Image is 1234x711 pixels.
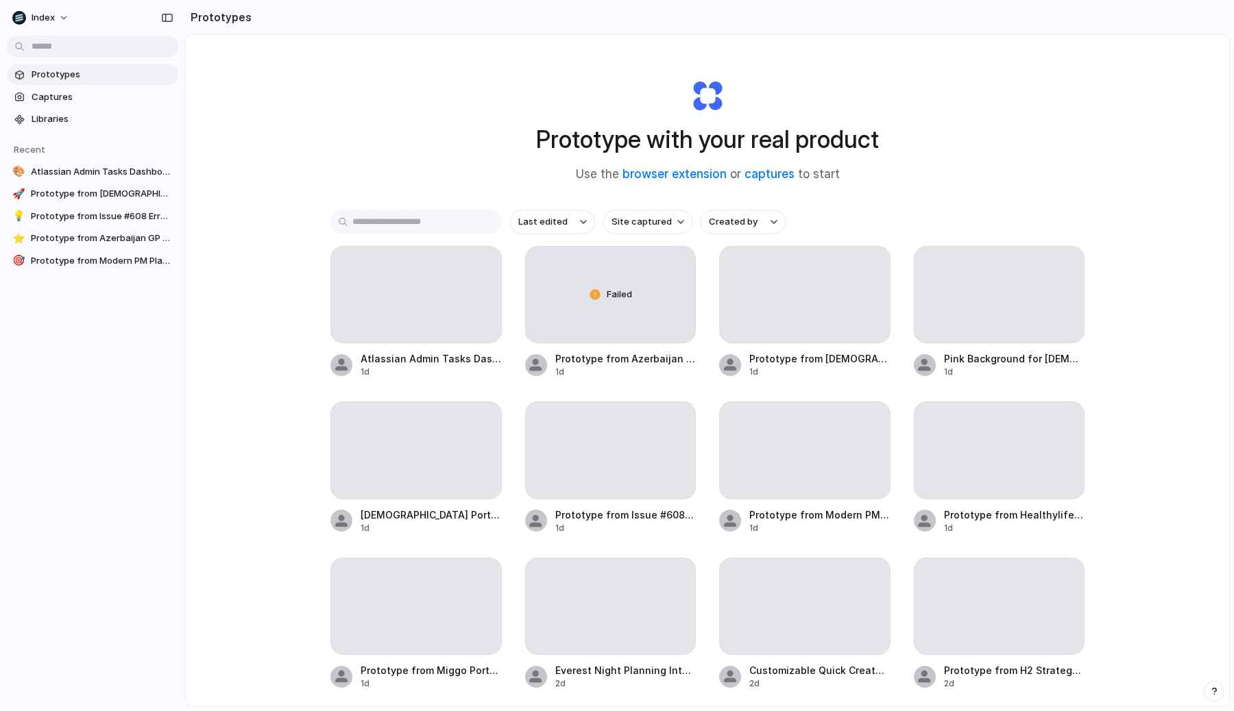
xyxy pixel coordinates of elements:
span: Prototype from Azerbaijan GP 2025 Race Result [555,351,697,366]
div: 1d [944,366,1085,378]
a: Prototype from Issue #608 Error Investigation1d [525,401,697,534]
a: Prototype from Miggo Portal Login v21d [330,558,502,690]
div: 2d [749,677,891,690]
button: Site captured [603,210,692,234]
span: Prototype from Issue #608 Error Investigation [31,210,173,223]
a: Prototype from Healthylife Rewards1d [914,401,1085,534]
a: [DEMOGRAPHIC_DATA] Portal Login Interface1d [330,401,502,534]
a: Pink Background for [DEMOGRAPHIC_DATA][PERSON_NAME] Interests1d [914,246,1085,378]
a: Everest Night Planning Interface2d [525,558,697,690]
span: Atlassian Admin Tasks Dashboard [361,351,502,366]
a: Atlassian Admin Tasks Dashboard1d [330,246,502,378]
button: Last edited [510,210,595,234]
a: browser extension [622,167,727,181]
a: Libraries [7,109,178,129]
a: Customizable Quick Create Interface2d [719,558,891,690]
span: Site captured [612,215,672,229]
span: Prototype from [DEMOGRAPHIC_DATA][PERSON_NAME] Interests [749,351,891,366]
div: 1d [749,366,891,378]
span: Libraries [32,112,173,126]
span: Captures [32,90,173,104]
span: Prototype from Azerbaijan GP 2025 Race Result [31,232,173,245]
div: 1d [361,366,502,378]
div: 1d [555,522,697,534]
div: 1d [749,522,891,534]
span: Everest Night Planning Interface [555,663,697,677]
span: Atlassian Admin Tasks Dashboard [31,165,173,179]
a: FailedPrototype from Azerbaijan GP 2025 Race Result1d [525,246,697,378]
span: Customizable Quick Create Interface [749,663,891,677]
a: Prototype from Modern PM Planning1d [719,401,891,534]
div: 💡 [12,210,25,223]
a: 🎯Prototype from Modern PM Planning [7,251,178,271]
a: Prototype from H2 Strategy - Presentation2d [914,558,1085,690]
div: 2d [944,677,1085,690]
span: Failed [607,288,632,301]
span: Prototype from H2 Strategy - Presentation [944,663,1085,677]
div: 2d [555,677,697,690]
div: 1d [944,522,1085,534]
span: Last edited [518,215,568,229]
a: 💡Prototype from Issue #608 Error Investigation [7,206,178,227]
span: Prototype from Healthylife Rewards [944,508,1085,522]
span: Prototype from Modern PM Planning [749,508,891,522]
div: 1d [361,677,502,690]
span: Prototype from Miggo Portal Login v2 [361,663,502,677]
span: [DEMOGRAPHIC_DATA] Portal Login Interface [361,508,502,522]
h2: Prototypes [185,9,252,25]
div: 🎨 [12,165,25,179]
div: 🚀 [12,187,25,201]
div: ⭐ [12,232,25,245]
a: captures [745,167,795,181]
span: Use the or to start [576,166,840,184]
span: Prototype from Issue #608 Error Investigation [555,508,697,522]
span: Recent [14,144,45,155]
div: 🎯 [12,254,25,268]
span: Prototypes [32,68,173,82]
h1: Prototype with your real product [536,121,879,158]
a: 🚀Prototype from [DEMOGRAPHIC_DATA][PERSON_NAME] Interests [7,184,178,204]
div: 1d [555,366,697,378]
a: Captures [7,87,178,108]
a: 🎨Atlassian Admin Tasks Dashboard [7,162,178,182]
a: Prototype from [DEMOGRAPHIC_DATA][PERSON_NAME] Interests1d [719,246,891,378]
a: ⭐Prototype from Azerbaijan GP 2025 Race Result [7,228,178,249]
span: Pink Background for [DEMOGRAPHIC_DATA][PERSON_NAME] Interests [944,351,1085,366]
span: Created by [709,215,758,229]
button: Index [7,7,76,29]
span: Index [32,11,55,25]
button: Created by [701,210,786,234]
span: Prototype from Modern PM Planning [31,254,173,268]
span: Prototype from [DEMOGRAPHIC_DATA][PERSON_NAME] Interests [31,187,173,201]
div: 1d [361,522,502,534]
a: Prototypes [7,64,178,85]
